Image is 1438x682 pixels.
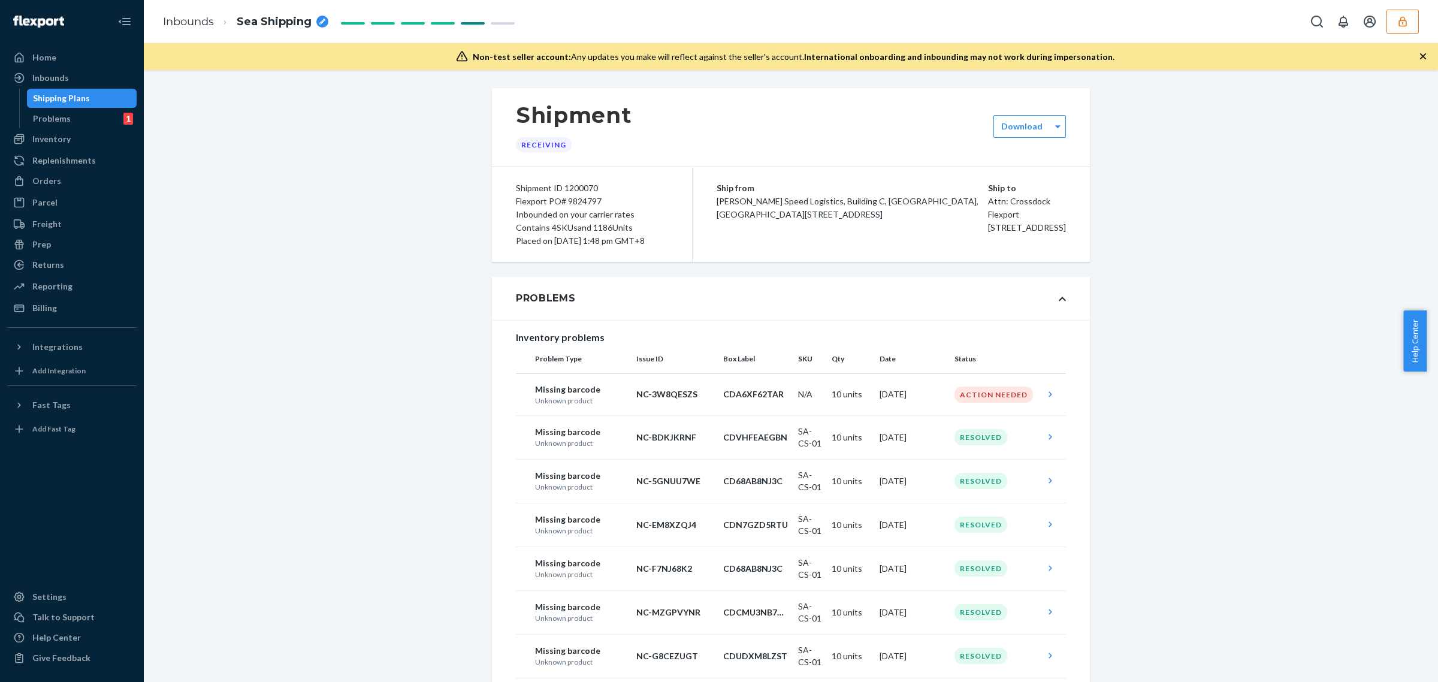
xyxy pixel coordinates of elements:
[954,517,1007,533] div: Resolved
[516,208,668,221] div: Inbounded on your carrier rates
[988,182,1066,195] p: Ship to
[875,415,950,459] td: [DATE]
[723,475,789,487] p: CD68AB8NJ3C
[827,590,875,634] td: 10 units
[7,396,137,415] button: Fast Tags
[723,388,789,400] p: CDA6XF62TAR
[27,89,137,108] a: Shipping Plans
[875,503,950,547] td: [DATE]
[516,345,632,373] th: Problem Type
[723,563,789,575] p: CD68AB8NJ3C
[954,648,1007,664] div: Resolved
[827,634,875,678] td: 10 units
[516,221,668,234] div: Contains 4 SKUs and 1186 Units
[875,634,950,678] td: [DATE]
[153,4,338,40] ol: breadcrumbs
[875,345,950,373] th: Date
[988,222,1066,233] span: [STREET_ADDRESS]
[535,396,627,406] p: Unknown product
[723,519,789,531] p: CDN7GZD5RTU
[793,345,827,373] th: SKU
[793,373,827,415] td: N/A
[32,280,72,292] div: Reporting
[636,475,714,487] p: NC-5GNUU7WE
[7,298,137,318] a: Billing
[7,215,137,234] a: Freight
[875,590,950,634] td: [DATE]
[33,92,90,104] div: Shipping Plans
[32,259,64,271] div: Returns
[535,526,627,536] p: Unknown product
[473,52,571,62] span: Non-test seller account:
[7,235,137,254] a: Prep
[7,420,137,439] a: Add Fast Tag
[636,650,714,662] p: NC-G8CEZUGT
[7,337,137,357] button: Integrations
[793,503,827,547] td: SA-CS-01
[1403,310,1427,372] button: Help Center
[7,628,137,647] a: Help Center
[32,197,58,209] div: Parcel
[793,415,827,459] td: SA-CS-01
[535,482,627,492] p: Unknown product
[32,652,90,664] div: Give Feedback
[535,601,627,613] p: Missing barcode
[636,606,714,618] p: NC-MZGPVYNR
[950,345,1040,373] th: Status
[954,473,1007,489] div: Resolved
[875,373,950,415] td: [DATE]
[535,657,627,667] p: Unknown product
[875,547,950,590] td: [DATE]
[13,16,64,28] img: Flexport logo
[827,547,875,590] td: 10 units
[32,424,75,434] div: Add Fast Tag
[7,151,137,170] a: Replenishments
[32,155,96,167] div: Replenishments
[717,196,978,219] span: [PERSON_NAME] Speed Logistics, Building C, [GEOGRAPHIC_DATA], [GEOGRAPHIC_DATA][STREET_ADDRESS]
[7,68,137,87] a: Inbounds
[516,102,632,128] h1: Shipment
[1331,10,1355,34] button: Open notifications
[1305,10,1329,34] button: Open Search Box
[954,560,1007,577] div: Resolved
[33,113,71,125] div: Problems
[954,429,1007,445] div: Resolved
[32,175,61,187] div: Orders
[7,171,137,191] a: Orders
[123,113,133,125] div: 1
[1358,10,1382,34] button: Open account menu
[113,10,137,34] button: Close Navigation
[827,345,875,373] th: Qty
[32,133,71,145] div: Inventory
[636,388,714,400] p: NC-3W8QESZS
[7,255,137,274] a: Returns
[7,608,137,627] a: Talk to Support
[32,366,86,376] div: Add Integration
[535,438,627,448] p: Unknown product
[793,590,827,634] td: SA-CS-01
[516,182,668,195] div: Shipment ID 1200070
[632,345,718,373] th: Issue ID
[535,470,627,482] p: Missing barcode
[516,291,576,306] div: Problems
[723,606,789,618] p: CDCMU3NB7BH
[7,277,137,296] a: Reporting
[954,604,1007,620] div: Resolved
[7,129,137,149] a: Inventory
[718,345,793,373] th: Box Label
[32,302,57,314] div: Billing
[516,330,1066,345] div: Inventory problems
[7,587,137,606] a: Settings
[535,514,627,526] p: Missing barcode
[32,341,83,353] div: Integrations
[793,459,827,503] td: SA-CS-01
[827,503,875,547] td: 10 units
[793,634,827,678] td: SA-CS-01
[804,52,1114,62] span: International onboarding and inbounding may not work during impersonation.
[32,632,81,644] div: Help Center
[535,613,627,623] p: Unknown product
[32,399,71,411] div: Fast Tags
[163,15,214,28] a: Inbounds
[516,234,668,248] div: Placed on [DATE] 1:48 pm GMT+8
